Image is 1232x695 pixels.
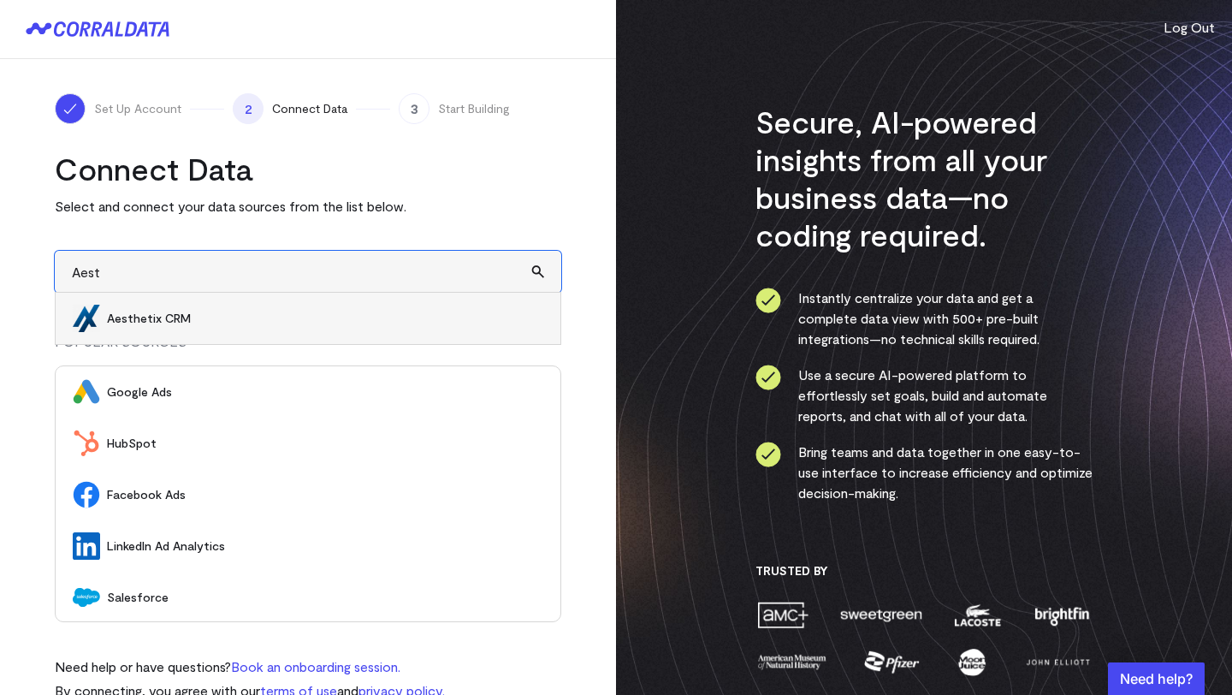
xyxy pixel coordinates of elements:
span: Facebook Ads [107,486,543,503]
span: Google Ads [107,383,543,401]
img: ico-check-circle-4b19435c.svg [755,288,781,313]
img: Google Ads [73,378,100,406]
img: Aesthetix CRM [73,305,100,332]
img: john-elliott-25751c40.png [1023,647,1093,677]
li: Instantly centralize your data and get a complete data view with 500+ pre-built integrations—no t... [755,288,1093,349]
li: Use a secure AI-powered platform to effortlessly set goals, build and automate reports, and chat ... [755,365,1093,426]
button: Log Out [1164,17,1215,38]
img: lacoste-7a6b0538.png [952,600,1003,630]
img: Salesforce [73,584,100,611]
h2: Connect Data [55,150,561,187]
span: 3 [399,93,429,124]
span: Set Up Account [94,100,181,117]
a: Book an onboarding session. [231,658,400,674]
p: Select and connect your data sources from the list below. [55,196,561,217]
img: ico-check-circle-4b19435c.svg [755,365,781,390]
span: HubSpot [107,435,543,452]
h3: Secure, AI-powered insights from all your business data—no coding required. [755,103,1093,253]
span: Salesforce [107,589,543,606]
p: Need help or have questions? [55,656,445,677]
span: Aesthetix CRM [107,310,543,327]
span: Connect Data [272,100,347,117]
span: LinkedIn Ad Analytics [107,538,543,555]
img: ico-check-white-5ff98cb1.svg [62,100,79,117]
span: Start Building [438,100,510,117]
img: pfizer-e137f5fc.png [862,647,921,677]
img: sweetgreen-1d1fb32c.png [838,600,924,630]
img: amc-0b11a8f1.png [755,600,810,630]
img: brightfin-a251e171.png [1031,600,1093,630]
span: 2 [233,93,264,124]
img: amnh-5afada46.png [755,647,829,677]
img: Facebook Ads [73,481,100,508]
input: Search and add data sources [55,251,561,293]
li: Bring teams and data together in one easy-to-use interface to increase efficiency and optimize de... [755,442,1093,503]
img: HubSpot [73,430,100,457]
img: LinkedIn Ad Analytics [73,532,100,560]
h3: Trusted By [755,563,1093,579]
img: ico-check-circle-4b19435c.svg [755,442,781,467]
img: moon-juice-c312e729.png [955,647,989,677]
div: POPULAR SOURCES [55,331,561,365]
